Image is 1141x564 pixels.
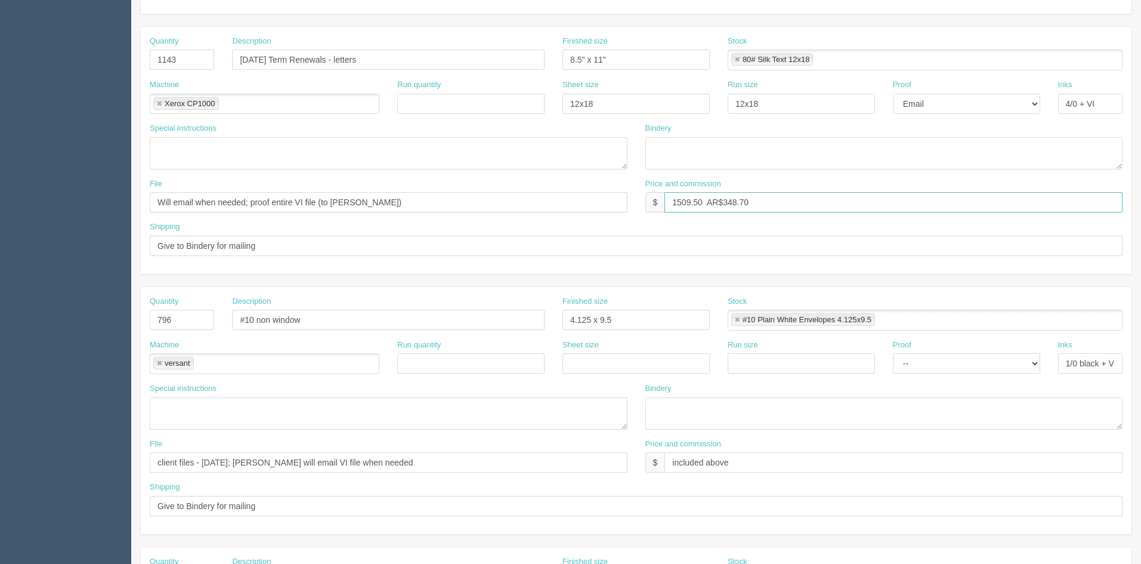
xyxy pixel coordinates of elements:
label: Price and commission [645,439,721,450]
label: Sheet size [562,79,599,91]
label: Special instructions [150,383,217,395]
label: Stock [728,36,747,47]
label: Quantity [150,296,178,307]
div: $ [645,192,665,212]
div: Xerox CP1000 [165,100,215,107]
label: Bindery [645,123,672,134]
label: Special instructions [150,123,217,134]
div: $ [645,452,665,473]
label: Run quantity [397,340,441,351]
label: Quantity [150,36,178,47]
label: Sheet size [562,340,599,351]
label: Machine [150,79,179,91]
label: Proof [893,79,911,91]
label: File [150,439,162,450]
label: Description [232,36,271,47]
div: #10 Plain White Envelopes 4.125x9.5 [743,316,871,323]
label: Run quantity [397,79,441,91]
label: Price and commission [645,178,721,190]
div: 80# Silk Text 12x18 [743,56,810,63]
label: Run size [728,79,758,91]
label: Run size [728,340,758,351]
label: Proof [893,340,911,351]
label: Description [232,296,271,307]
label: Shipping [150,221,180,233]
label: Machine [150,340,179,351]
div: versant [165,359,190,367]
label: Bindery [645,383,672,395]
label: Inks [1058,79,1072,91]
label: Inks [1058,340,1072,351]
label: Finished size [562,296,608,307]
label: Shipping [150,482,180,493]
label: Stock [728,296,747,307]
label: Finished size [562,36,608,47]
label: File [150,178,162,190]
